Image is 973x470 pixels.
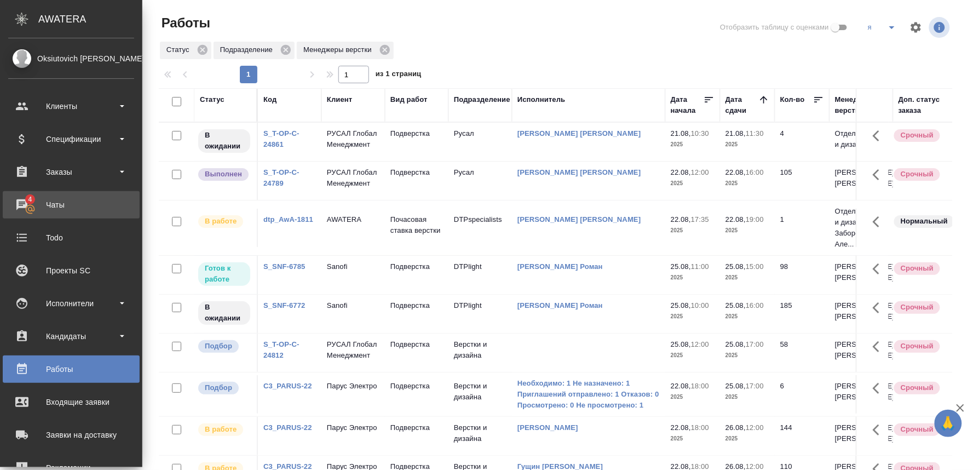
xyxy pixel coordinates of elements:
[746,129,764,137] p: 11:30
[726,423,746,432] p: 26.08,
[720,22,829,33] span: Отобразить таблицу с оценками
[8,164,134,180] div: Заказы
[726,433,769,444] p: 2025
[390,128,443,139] p: Подверстка
[205,302,244,324] p: В ожидании
[929,17,952,38] span: Посмотреть информацию
[726,301,746,309] p: 25.08,
[746,340,764,348] p: 17:00
[866,417,893,443] button: Здесь прячутся важные кнопки
[327,381,379,392] p: Парус Электро
[205,263,244,285] p: Готов к работе
[448,123,512,161] td: Русал
[327,167,379,189] p: РУСАЛ Глобал Менеджмент
[899,94,956,116] div: Доп. статус заказа
[901,130,934,141] p: Срочный
[8,53,134,65] div: Oksiutovich [PERSON_NAME]
[780,94,805,105] div: Кол-во
[835,261,888,283] p: [PERSON_NAME], [PERSON_NAME]
[691,215,709,223] p: 17:35
[205,216,237,227] p: В работе
[671,262,691,271] p: 25.08,
[263,423,312,432] a: C3_PARUS-22
[390,261,443,272] p: Подверстка
[390,94,428,105] div: Вид работ
[866,256,893,282] button: Здесь прячутся важные кнопки
[8,295,134,312] div: Исполнители
[935,410,962,437] button: 🙏
[3,224,140,251] a: Todo
[671,168,691,176] p: 22.08,
[775,256,830,294] td: 98
[671,178,715,189] p: 2025
[517,378,660,411] a: Необходимо: 1 Не назначено: 1 Приглашений отправлено: 1 Отказов: 0 Просмотрено: 0 Не просмотрено: 1
[327,94,352,105] div: Клиент
[327,422,379,433] p: Парус Электро
[691,301,709,309] p: 10:00
[835,128,888,150] p: Отдел верстки и дизайна
[746,262,764,271] p: 15:00
[448,417,512,455] td: Верстки и дизайна
[200,94,224,105] div: Статус
[3,257,140,284] a: Проекты SC
[263,215,313,223] a: dtp_AwA-1811
[166,44,193,55] p: Статус
[517,423,578,432] a: [PERSON_NAME]
[8,427,134,443] div: Заявки на доставку
[671,94,704,116] div: Дата начала
[205,169,242,180] p: Выполнен
[866,162,893,188] button: Здесь прячутся важные кнопки
[205,424,237,435] p: В работе
[775,417,830,455] td: 144
[297,42,394,59] div: Менеджеры верстки
[939,412,958,435] span: 🙏
[671,139,715,150] p: 2025
[8,361,134,377] div: Работы
[691,340,709,348] p: 12:00
[263,94,277,105] div: Код
[160,42,211,59] div: Статус
[327,128,379,150] p: РУСАЛ Глобал Менеджмент
[691,129,709,137] p: 10:30
[448,295,512,333] td: DTPlight
[726,340,746,348] p: 25.08,
[835,381,888,403] p: [PERSON_NAME], [PERSON_NAME]
[263,382,312,390] a: C3_PARUS-22
[671,311,715,322] p: 2025
[835,422,888,444] p: [PERSON_NAME], [PERSON_NAME]
[8,131,134,147] div: Спецификации
[671,392,715,403] p: 2025
[8,262,134,279] div: Проекты SC
[903,14,929,41] span: Настроить таблицу
[691,168,709,176] p: 12:00
[197,261,251,287] div: Исполнитель может приступить к работе
[448,334,512,372] td: Верстки и дизайна
[3,421,140,449] a: Заявки на доставку
[746,301,764,309] p: 16:00
[197,300,251,326] div: Исполнитель назначен, приступать к работе пока рано
[901,216,948,227] p: Нормальный
[3,388,140,416] a: Входящие заявки
[726,382,746,390] p: 25.08,
[691,423,709,432] p: 18:00
[746,168,764,176] p: 16:00
[775,209,830,247] td: 1
[390,339,443,350] p: Подверстка
[21,194,38,205] span: 4
[671,215,691,223] p: 22.08,
[901,302,934,313] p: Срочный
[726,225,769,236] p: 2025
[671,340,691,348] p: 25.08,
[726,94,758,116] div: Дата сдачи
[726,168,746,176] p: 22.08,
[746,423,764,432] p: 12:00
[327,300,379,311] p: Sanofi
[197,214,251,229] div: Исполнитель выполняет работу
[691,262,709,271] p: 11:00
[390,381,443,392] p: Подверстка
[671,433,715,444] p: 2025
[671,301,691,309] p: 25.08,
[866,123,893,149] button: Здесь прячутся важные кнопки
[8,230,134,246] div: Todo
[726,350,769,361] p: 2025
